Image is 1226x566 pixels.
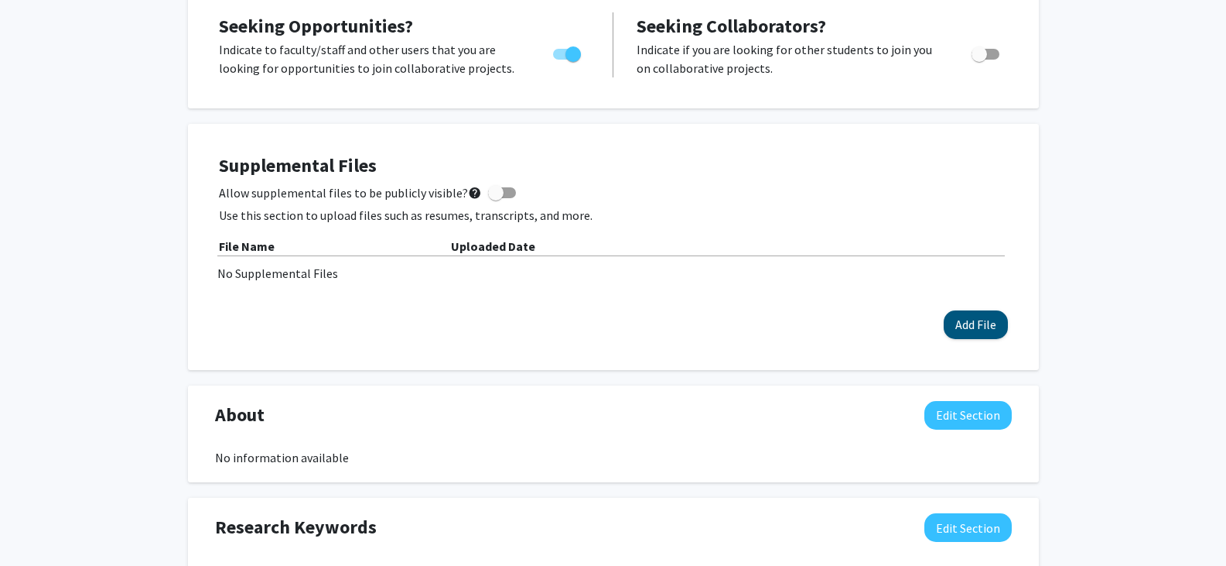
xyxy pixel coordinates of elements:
p: Indicate to faculty/staff and other users that you are looking for opportunities to join collabor... [219,40,524,77]
div: Toggle [547,40,589,63]
button: Add File [944,310,1008,339]
div: Toggle [965,40,1008,63]
p: Indicate if you are looking for other students to join you on collaborative projects. [637,40,942,77]
button: Edit Research Keywords [924,513,1012,542]
iframe: Chat [12,496,66,554]
b: File Name [219,238,275,254]
span: Seeking Opportunities? [219,14,413,38]
span: Allow supplemental files to be publicly visible? [219,184,482,202]
button: Edit About [924,401,1012,430]
h4: Supplemental Files [219,155,1008,177]
span: About [215,401,265,429]
mat-icon: help [468,184,482,202]
p: Use this section to upload files such as resumes, transcripts, and more. [219,206,1008,225]
span: Seeking Collaborators? [637,14,826,38]
b: Uploaded Date [451,238,535,254]
div: No Supplemental Files [217,264,1009,283]
span: Research Keywords [215,513,377,541]
div: No information available [215,448,1012,467]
